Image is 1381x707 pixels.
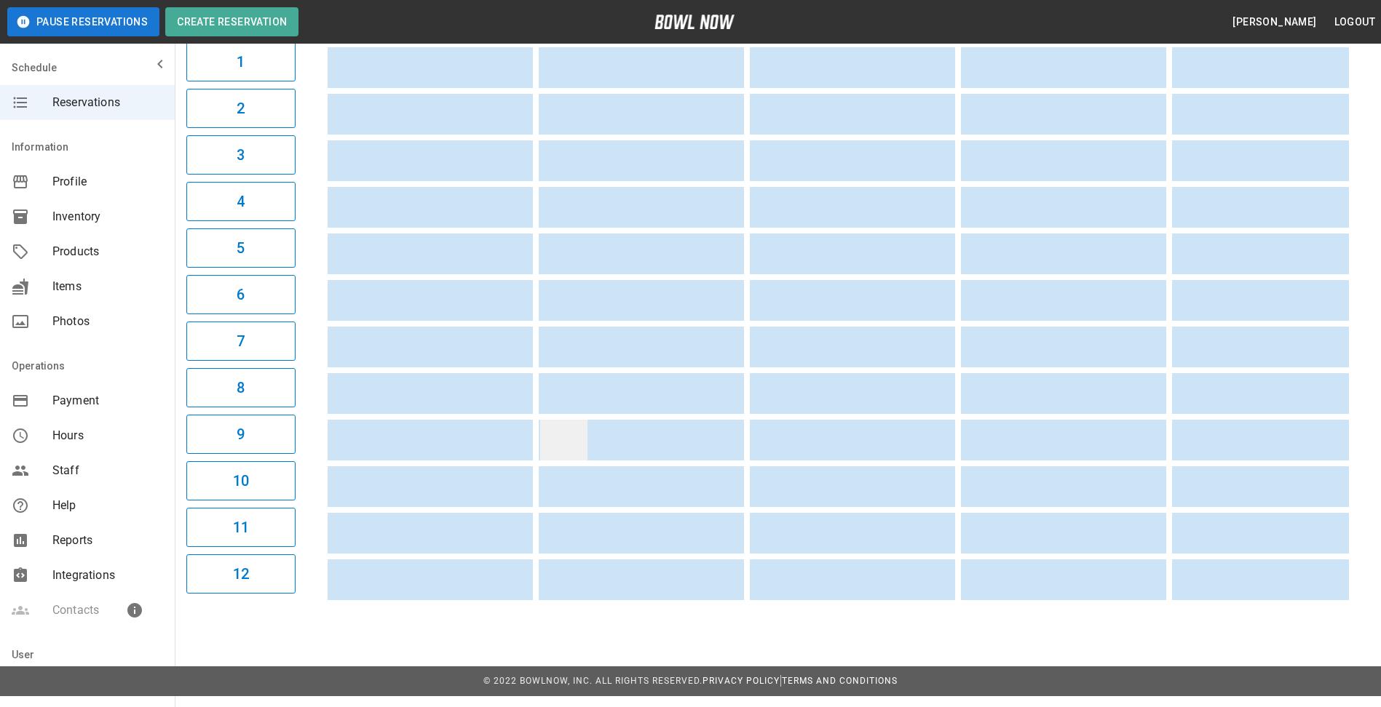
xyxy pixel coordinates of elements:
[52,313,163,330] span: Photos
[237,329,245,353] h6: 7
[186,321,296,361] button: 7
[237,283,245,306] h6: 6
[52,427,163,444] span: Hours
[703,676,780,686] a: Privacy Policy
[52,532,163,549] span: Reports
[186,461,296,500] button: 10
[186,275,296,314] button: 6
[52,497,163,514] span: Help
[237,190,245,213] h6: 4
[233,469,249,492] h6: 10
[52,462,163,479] span: Staff
[7,7,159,36] button: Pause Reservations
[654,15,735,29] img: logo
[1227,9,1322,36] button: [PERSON_NAME]
[186,228,296,268] button: 5
[52,567,163,584] span: Integrations
[483,676,703,686] span: © 2022 BowlNow, Inc. All Rights Reserved.
[186,368,296,407] button: 8
[52,94,163,111] span: Reservations
[237,236,245,260] h6: 5
[52,392,163,410] span: Payment
[782,676,898,686] a: Terms and Conditions
[165,7,298,36] button: Create Reservation
[186,42,296,81] button: 1
[186,415,296,454] button: 9
[186,508,296,547] button: 11
[237,376,245,399] h6: 8
[237,97,245,120] h6: 2
[186,89,296,128] button: 2
[52,208,163,225] span: Inventory
[237,50,245,73] h6: 1
[186,554,296,594] button: 12
[233,562,249,586] h6: 12
[52,278,163,295] span: Items
[52,243,163,260] span: Products
[52,173,163,191] span: Profile
[237,143,245,167] h6: 3
[186,182,296,221] button: 4
[233,516,249,539] h6: 11
[186,135,296,175] button: 3
[1329,9,1381,36] button: Logout
[237,423,245,446] h6: 9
